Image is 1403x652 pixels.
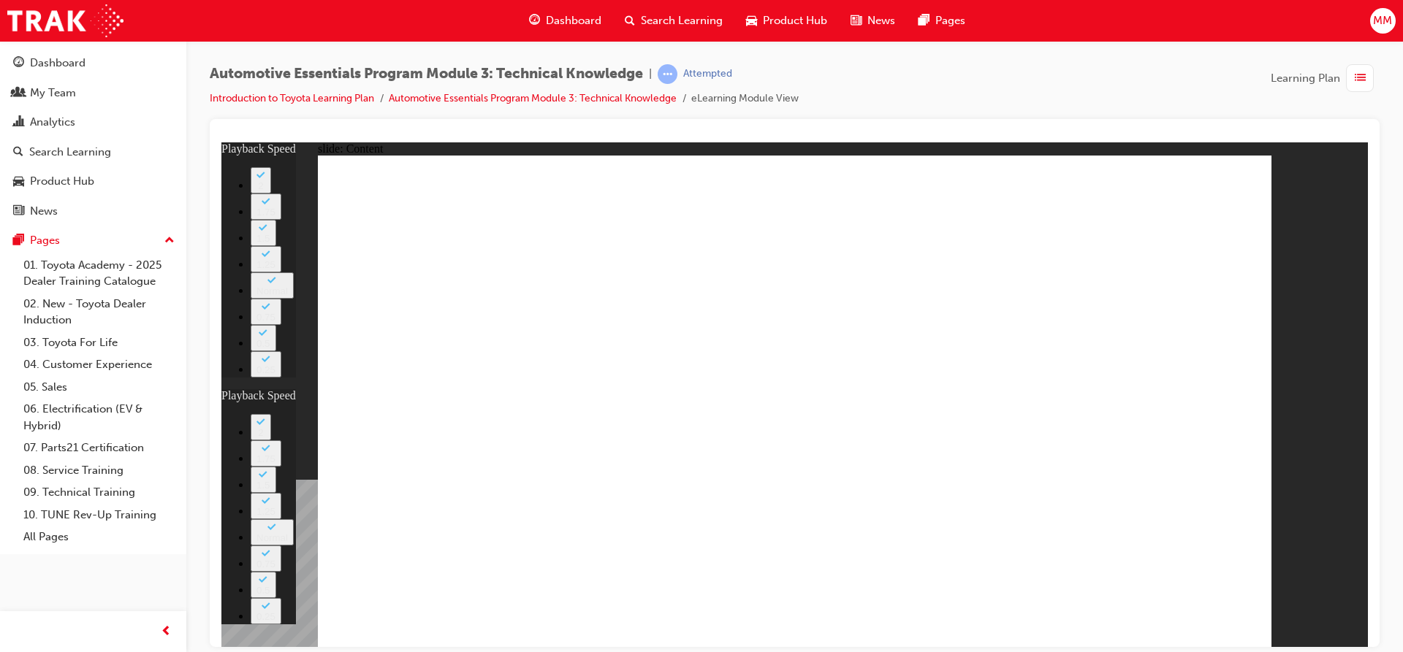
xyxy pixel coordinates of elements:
span: search-icon [625,12,635,30]
span: Search Learning [641,12,723,29]
button: Pages [6,227,180,254]
span: list-icon [1355,69,1366,88]
a: My Team [6,80,180,107]
span: Pages [935,12,965,29]
a: pages-iconPages [907,6,977,36]
a: search-iconSearch Learning [613,6,734,36]
span: pages-icon [13,234,24,248]
span: Learning Plan [1271,70,1340,87]
div: Search Learning [29,144,111,161]
div: Attempted [683,67,732,81]
div: My Team [30,85,76,101]
a: 01. Toyota Academy - 2025 Dealer Training Catalogue [18,254,180,293]
img: Trak [7,4,123,37]
span: search-icon [13,146,23,159]
a: news-iconNews [839,6,907,36]
div: Pages [30,232,60,249]
a: Automotive Essentials Program Module 3: Technical Knowledge [389,92,677,104]
a: 02. New - Toyota Dealer Induction [18,293,180,331]
a: Dashboard [6,50,180,77]
a: Search Learning [6,139,180,166]
a: guage-iconDashboard [517,6,613,36]
span: news-icon [851,12,862,30]
a: car-iconProduct Hub [734,6,839,36]
a: All Pages [18,526,180,548]
div: Product Hub [30,173,94,190]
button: MM [1370,8,1396,34]
span: car-icon [13,175,24,188]
span: news-icon [13,205,24,218]
span: Dashboard [546,12,601,29]
a: Product Hub [6,168,180,195]
a: 10. TUNE Rev-Up Training [18,504,180,526]
span: up-icon [164,231,175,250]
div: Dashboard [30,55,85,72]
a: News [6,198,180,225]
span: News [867,12,895,29]
div: News [30,203,58,220]
a: 06. Electrification (EV & Hybrid) [18,398,180,437]
span: learningRecordVerb_ATTEMPT-icon [658,64,677,84]
span: Product Hub [763,12,827,29]
button: Learning Plan [1271,64,1380,92]
span: chart-icon [13,116,24,129]
span: people-icon [13,87,24,100]
a: 08. Service Training [18,459,180,482]
div: Analytics [30,114,75,131]
span: guage-icon [13,57,24,70]
a: Introduction to Toyota Learning Plan [210,92,374,104]
span: Automotive Essentials Program Module 3: Technical Knowledge [210,66,643,83]
a: 04. Customer Experience [18,353,180,376]
a: 09. Technical Training [18,481,180,504]
a: 05. Sales [18,376,180,399]
a: 07. Parts21 Certification [18,437,180,459]
a: Analytics [6,109,180,136]
span: guage-icon [529,12,540,30]
a: 03. Toyota For Life [18,331,180,354]
button: DashboardMy TeamAnalyticsSearch LearningProduct HubNews [6,47,180,227]
span: car-icon [746,12,757,30]
li: eLearning Module View [691,91,799,107]
span: MM [1373,12,1392,29]
span: pages-icon [919,12,929,30]
span: prev-icon [161,623,172,641]
span: | [649,66,652,83]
